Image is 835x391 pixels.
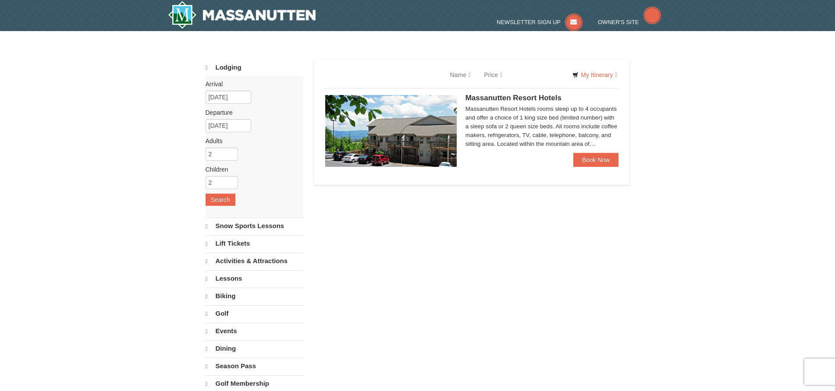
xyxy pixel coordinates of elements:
[206,253,303,269] a: Activities & Attractions
[206,194,235,206] button: Search
[206,358,303,374] a: Season Pass
[598,19,639,25] span: Owner's Site
[206,340,303,357] a: Dining
[444,66,477,84] a: Name
[206,108,297,117] label: Departure
[206,165,297,174] label: Children
[598,19,661,25] a: Owner's Site
[206,270,303,287] a: Lessons
[497,19,583,25] a: Newsletter Sign Up
[206,305,303,322] a: Golf
[573,153,619,167] a: Book Now
[206,137,297,145] label: Adults
[206,288,303,304] a: Biking
[497,19,561,25] span: Newsletter Sign Up
[206,80,297,88] label: Arrival
[206,235,303,252] a: Lift Tickets
[477,66,509,84] a: Price
[567,68,623,81] a: My Itinerary
[465,105,619,148] div: Massanutten Resort Hotels rooms sleep up to 4 occupants and offer a choice of 1 king size bed (li...
[206,323,303,339] a: Events
[168,1,316,29] img: Massanutten Resort Logo
[325,95,457,167] img: 19219026-1-e3b4ac8e.jpg
[206,60,303,76] a: Lodging
[465,94,561,102] span: Massanutten Resort Hotels
[206,218,303,234] a: Snow Sports Lessons
[168,1,316,29] a: Massanutten Resort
